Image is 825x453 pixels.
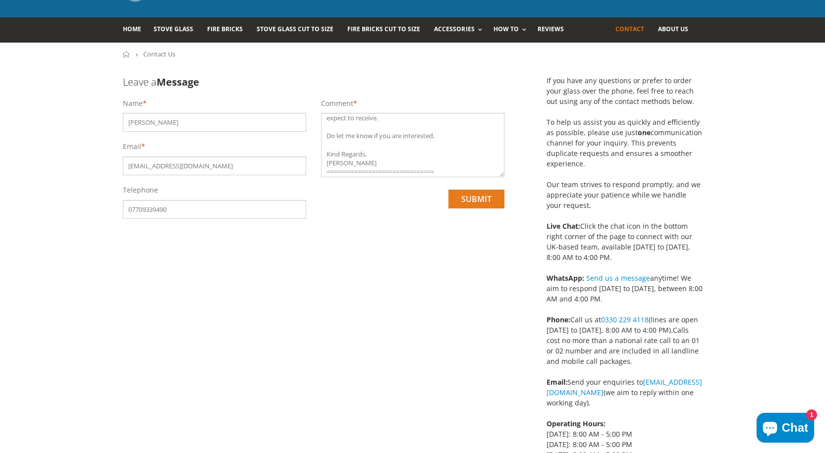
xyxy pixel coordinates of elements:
a: Accessories [434,17,487,43]
h3: Leave a [123,75,504,89]
span: Calls cost no more than a national rate call to an 01 or 02 number and are included in all landli... [547,325,700,366]
a: Contact [615,17,652,43]
strong: Phone: [547,315,570,324]
a: Reviews [538,17,571,43]
span: Click the chat icon in the bottom right corner of the page to connect with our UK-based team, ava... [547,221,692,262]
a: Stove Glass Cut To Size [257,17,341,43]
inbox-online-store-chat: Shopify online store chat [754,413,817,445]
strong: Email: [547,377,567,387]
span: Stove Glass [154,25,193,33]
span: Contact Us [143,50,175,58]
a: How To [494,17,531,43]
strong: one [638,128,651,137]
span: anytime! We aim to respond [DATE] to [DATE], between 8:00 AM and 4:00 PM. [547,273,703,303]
span: Fire Bricks [207,25,243,33]
p: If you have any questions or prefer to order your glass over the phone, feel free to reach out us... [547,75,703,262]
a: [EMAIL_ADDRESS][DOMAIN_NAME] [547,377,702,397]
a: Send us a message [586,273,650,283]
strong: WhatsApp: [547,273,584,283]
a: Home [123,51,130,57]
a: Stove Glass [154,17,201,43]
span: Reviews [538,25,564,33]
span: How To [494,25,519,33]
strong: Live Chat: [547,221,580,231]
span: About us [658,25,688,33]
a: Fire Bricks Cut To Size [347,17,428,43]
span: Accessories [434,25,474,33]
a: Fire Bricks [207,17,250,43]
b: Message [157,75,199,89]
a: About us [658,17,696,43]
a: 0330 229 4118 [601,315,649,324]
a: Home [123,17,149,43]
label: Name [123,99,143,108]
span: Home [123,25,141,33]
strong: Operating Hours: [547,419,605,428]
span: Stove Glass Cut To Size [257,25,333,33]
span: Fire Bricks Cut To Size [347,25,420,33]
label: Telephone [123,185,158,195]
label: Comment [321,99,353,108]
span: Contact [615,25,644,33]
input: submit [448,190,504,208]
label: Email [123,142,141,151]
